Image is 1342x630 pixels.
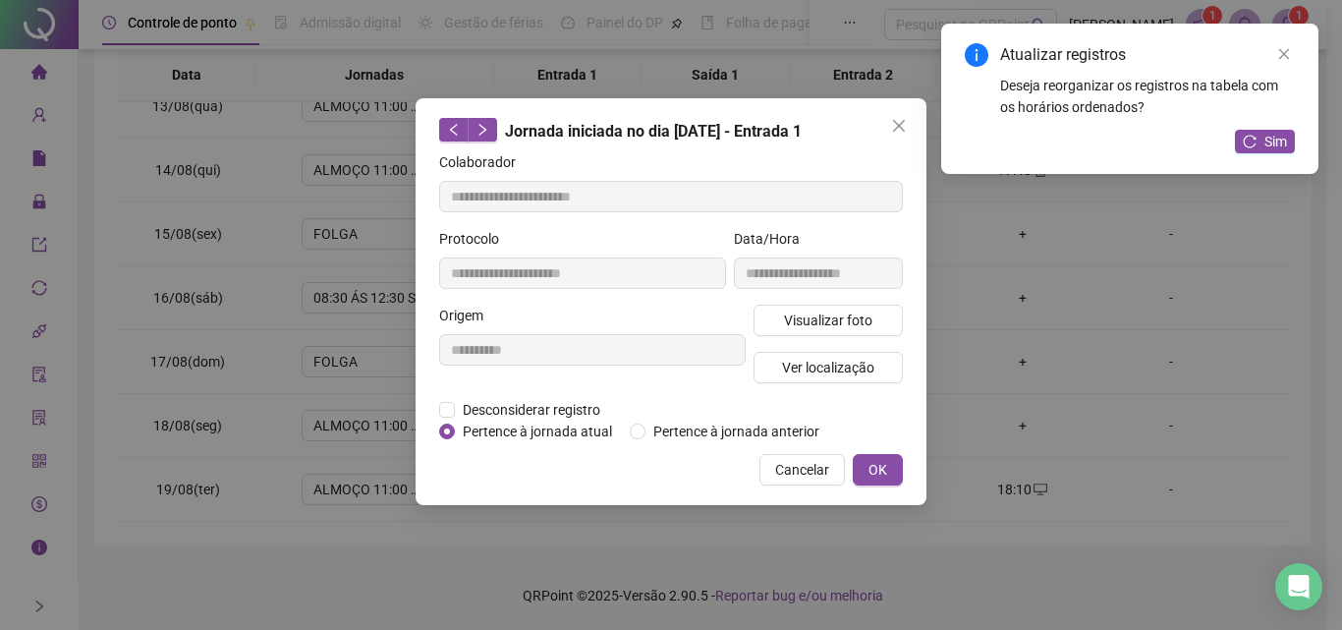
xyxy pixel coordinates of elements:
div: Deseja reorganizar os registros na tabela com os horários ordenados? [1000,75,1295,118]
span: close [1277,47,1291,61]
label: Data/Hora [734,228,812,250]
div: Atualizar registros [1000,43,1295,67]
span: reload [1243,135,1257,148]
label: Colaborador [439,151,529,173]
span: Sim [1264,131,1287,152]
span: info-circle [965,43,988,67]
label: Origem [439,305,496,326]
span: Pertence à jornada atual [455,421,620,442]
div: Open Intercom Messenger [1275,563,1322,610]
span: right [475,123,489,137]
span: Pertence à jornada anterior [645,421,827,442]
span: left [447,123,461,137]
button: Sim [1235,130,1295,153]
button: right [468,118,497,142]
span: close [891,118,907,134]
a: Close [1273,43,1295,65]
button: Cancelar [759,454,845,486]
label: Protocolo [439,228,512,250]
button: OK [853,454,903,486]
button: Visualizar foto [754,305,903,336]
span: OK [868,459,887,481]
button: Ver localização [754,352,903,383]
button: left [439,118,469,142]
span: Ver localização [782,357,874,378]
span: Desconsiderar registro [455,399,608,421]
div: Jornada iniciada no dia [DATE] - Entrada 1 [439,118,903,143]
span: Cancelar [775,459,829,481]
button: Close [883,110,915,142]
span: Visualizar foto [784,310,872,331]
